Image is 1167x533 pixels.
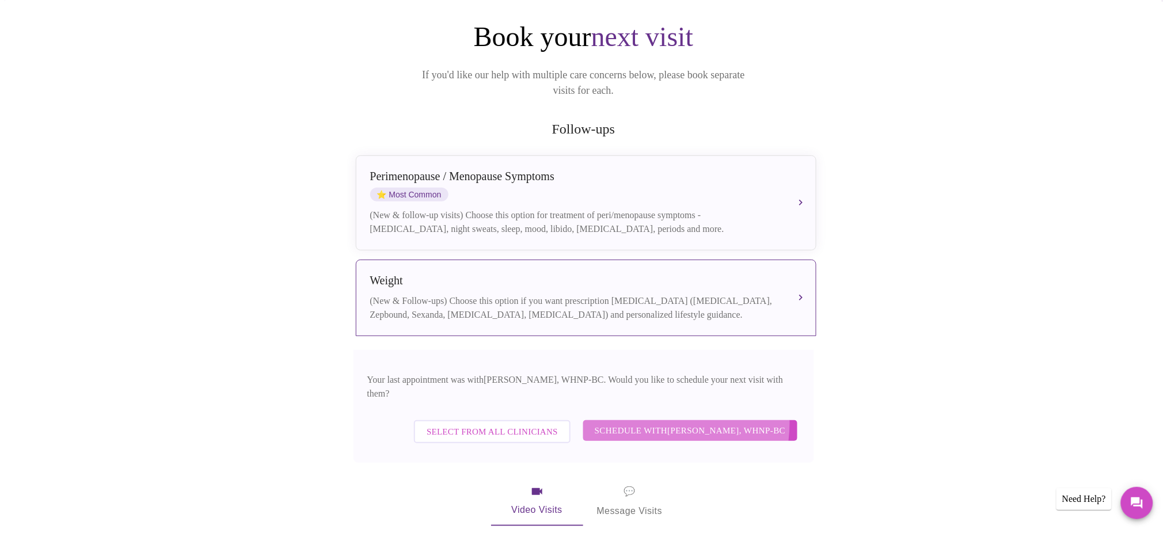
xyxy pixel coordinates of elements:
button: Select from All Clinicians [414,420,571,443]
h2: Follow-ups [353,121,814,137]
div: Weight [370,274,779,287]
span: Most Common [370,188,448,201]
span: Select from All Clinicians [427,424,558,439]
p: Your last appointment was with [PERSON_NAME], WHNP-BC . Would you like to schedule your next visi... [367,373,800,401]
span: Message Visits [597,483,663,519]
span: next visit [591,21,693,52]
span: star [377,190,387,199]
h1: Book your [353,20,814,54]
div: (New & follow-up visits) Choose this option for treatment of peri/menopause symptoms - [MEDICAL_D... [370,208,779,236]
div: (New & Follow-ups) Choose this option if you want prescription [MEDICAL_DATA] ([MEDICAL_DATA], Ze... [370,294,779,322]
button: Messages [1121,487,1153,519]
div: Need Help? [1056,488,1112,510]
span: message [624,483,635,500]
button: Schedule with[PERSON_NAME], WHNP-BC [583,420,797,441]
button: Perimenopause / Menopause SymptomsstarMost Common(New & follow-up visits) Choose this option for ... [356,155,816,250]
span: Video Visits [505,485,569,518]
div: Perimenopause / Menopause Symptoms [370,170,779,183]
p: If you'd like our help with multiple care concerns below, please book separate visits for each. [406,67,761,98]
span: Schedule with [PERSON_NAME], WHNP-BC [595,423,786,438]
button: Weight(New & Follow-ups) Choose this option if you want prescription [MEDICAL_DATA] ([MEDICAL_DAT... [356,260,816,336]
